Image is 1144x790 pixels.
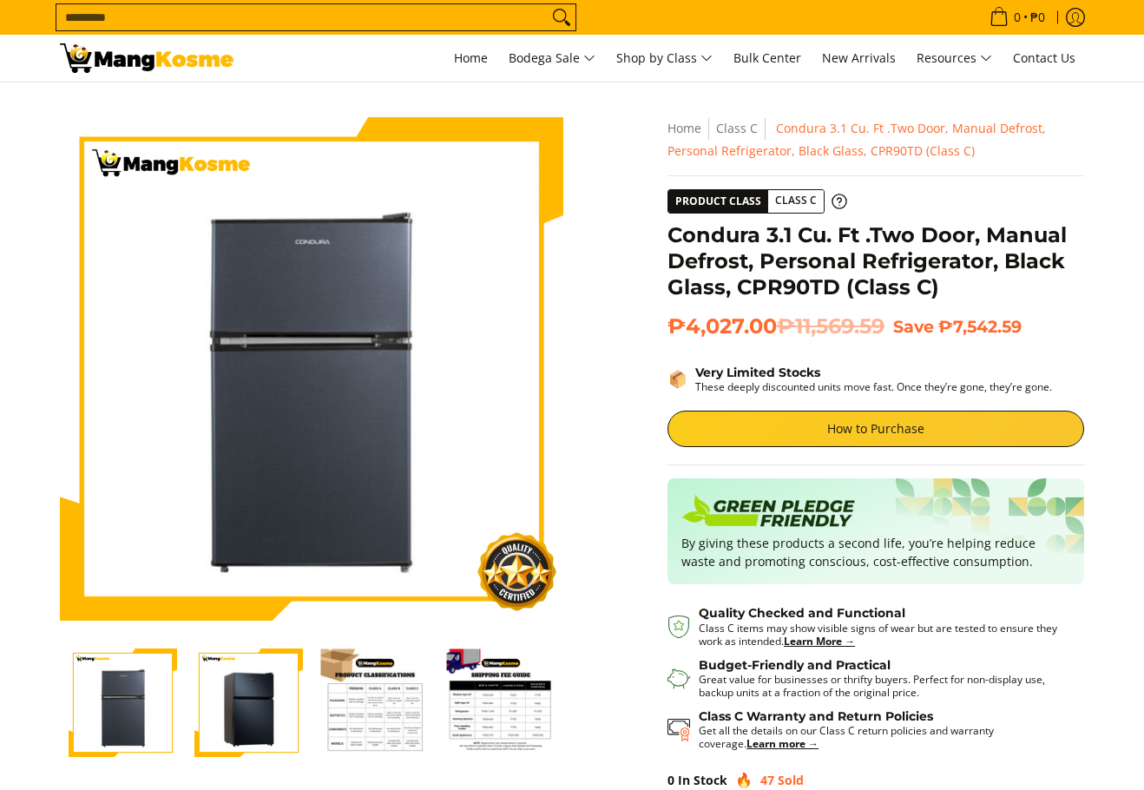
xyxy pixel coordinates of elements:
[678,772,727,788] span: In Stock
[445,35,496,82] a: Home
[917,48,992,69] span: Resources
[60,117,563,621] img: Condura 3.1 Cu. Ft .Two Door, Manual Defrost, Personal Refrigerator, Black Glass, CPR90TD (Class C)
[509,48,595,69] span: Bodega Sale
[699,708,933,724] strong: Class C Warranty and Return Policies
[667,772,674,788] span: 0
[716,120,758,136] a: Class C
[681,534,1070,570] p: By giving these products a second life, you’re helping reduce waste and promoting conscious, cost...
[768,190,824,212] span: Class C
[667,411,1084,447] a: How to Purchase
[668,190,768,213] span: Product Class
[695,380,1052,393] p: These deeply discounted units move fast. Once they’re gone, they’re gone.
[699,605,905,621] strong: Quality Checked and Functional
[778,772,804,788] span: Sold
[822,49,896,66] span: New Arrivals
[454,49,488,66] span: Home
[1028,11,1048,23] span: ₱0
[984,8,1050,27] span: •
[908,35,1001,82] a: Resources
[699,724,1067,750] p: Get all the details on our Class C return policies and warranty coverage.
[733,49,801,66] span: Bulk Center
[667,313,884,339] span: ₱4,027.00
[667,120,701,136] a: Home
[695,365,820,380] strong: Very Limited Stocks
[1013,49,1075,66] span: Contact Us
[320,648,429,757] img: Condura 3.1 Cu. Ft .Two Door, Manual Defrost, Personal Refrigerator, Black Glass, CPR90TD (Class ...
[746,736,819,751] a: Learn more →
[667,189,847,214] a: Product Class Class C
[1011,11,1023,23] span: 0
[616,48,713,69] span: Shop by Class
[667,117,1084,162] nav: Breadcrumbs
[938,316,1022,337] span: ₱7,542.59
[813,35,904,82] a: New Arrivals
[69,648,177,757] img: Condura 3.1 Cu. Ft .Two Door, Manual Defrost, Personal Refrigerator, Black Glass, CPR90TD (Class ...
[699,657,891,673] strong: Budget-Friendly and Practical
[500,35,604,82] a: Bodega Sale
[667,120,1046,159] span: Condura 3.1 Cu. Ft .Two Door, Manual Defrost, Personal Refrigerator, Black Glass, CPR90TD (Class C)
[194,648,303,757] img: Condura 3.1 Cu. Ft .Two Door, Manual Defrost, Personal Refrigerator, Black Glass, CPR90TD (Class ...
[893,316,934,337] span: Save
[1004,35,1084,82] a: Contact Us
[681,492,855,534] img: Badge sustainability green pledge friendly
[60,43,233,73] img: UNTIL SUPPLIES LAST: Condura 2-Door Personal (Class C) l Mang Kosme
[446,648,555,757] img: Condura 3.1 Cu. Ft .Two Door, Manual Defrost, Personal Refrigerator, Black Glass, CPR90TD (Class ...
[251,35,1084,82] nav: Main Menu
[699,673,1067,699] p: Great value for businesses or thrifty buyers. Perfect for non-display use, backup units at a frac...
[667,222,1084,300] h1: Condura 3.1 Cu. Ft .Two Door, Manual Defrost, Personal Refrigerator, Black Glass, CPR90TD (Class C)
[608,35,721,82] a: Shop by Class
[784,634,855,648] a: Learn More →
[725,35,810,82] a: Bulk Center
[760,772,774,788] span: 47
[699,622,1067,648] p: Class C items may show visible signs of wear but are tested to ensure they work as intended.
[777,313,884,339] del: ₱11,569.59
[548,4,575,30] button: Search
